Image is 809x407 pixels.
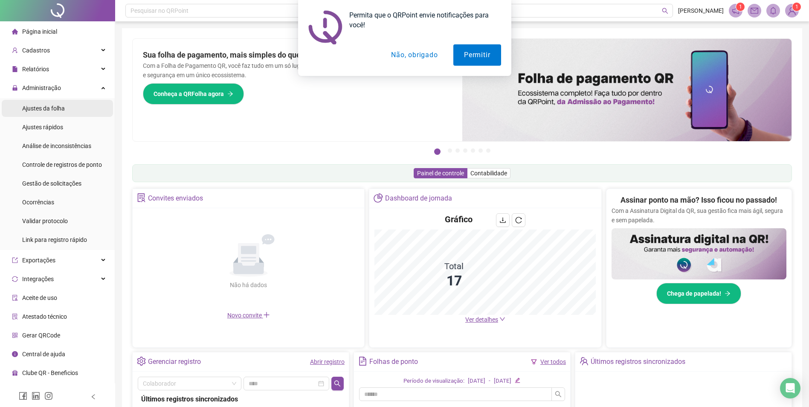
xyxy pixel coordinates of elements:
span: Link para registro rápido [22,236,87,243]
span: Integrações [22,276,54,282]
span: solution [12,314,18,320]
button: Permitir [453,44,501,66]
button: 2 [448,148,452,153]
span: filter [531,359,537,365]
div: Open Intercom Messenger [780,378,800,398]
div: Últimos registros sincronizados [591,355,685,369]
button: 1 [434,148,441,155]
span: Ver detalhes [465,316,498,323]
span: Central de ajuda [22,351,65,358]
div: Gerenciar registro [148,355,201,369]
span: Ocorrências [22,199,54,206]
span: linkedin [32,392,40,400]
span: Conheça a QRFolha agora [154,89,224,99]
span: down [499,316,505,322]
span: Aceite de uso [22,294,57,301]
button: Chega de papelada! [656,283,741,304]
button: Não, obrigado [380,44,448,66]
span: download [499,217,506,224]
span: Painel de controle [417,170,464,177]
span: Ajustes da folha [22,105,65,112]
button: Conheça a QRFolha agora [143,83,244,105]
img: notification icon [308,10,342,44]
button: 6 [478,148,483,153]
div: - [489,377,490,386]
span: left [90,394,96,400]
span: Gestão de solicitações [22,180,81,187]
span: Clube QR - Beneficios [22,369,78,376]
div: Período de visualização: [403,377,464,386]
span: plus [263,311,270,318]
div: Últimos registros sincronizados [141,394,340,404]
button: 3 [455,148,460,153]
button: 4 [463,148,467,153]
div: [DATE] [468,377,485,386]
span: info-circle [12,351,18,357]
span: Controle de registros de ponto [22,161,102,168]
span: gift [12,370,18,376]
span: qrcode [12,332,18,338]
span: pie-chart [374,193,383,202]
a: Ver detalhes down [465,316,505,323]
div: Convites enviados [148,191,203,206]
span: sync [12,276,18,282]
span: setting [137,357,146,366]
img: banner%2F02c71560-61a6-44d4-94b9-c8ab97240462.png [612,228,786,279]
span: Contabilidade [470,170,507,177]
span: file-text [358,357,367,366]
span: Exportações [22,257,55,264]
div: Permita que o QRPoint envie notificações para você! [342,10,501,30]
p: Com a Assinatura Digital da QR, sua gestão fica mais ágil, segura e sem papelada. [612,206,786,225]
span: Atestado técnico [22,313,67,320]
span: edit [515,378,520,383]
span: Ajustes rápidos [22,124,63,131]
span: reload [515,217,522,224]
span: instagram [44,392,53,400]
span: arrow-right [227,91,233,97]
button: 5 [471,148,475,153]
span: Gerar QRCode [22,332,60,339]
button: 7 [486,148,490,153]
span: team [580,357,589,366]
span: solution [137,193,146,202]
div: Não há dados [209,280,288,290]
span: audit [12,295,18,301]
span: Análise de inconsistências [22,142,91,149]
div: Folhas de ponto [369,355,418,369]
div: [DATE] [494,377,511,386]
span: lock [12,85,18,91]
span: Administração [22,84,61,91]
div: Dashboard de jornada [385,191,452,206]
a: Ver todos [540,358,566,365]
span: Validar protocolo [22,218,68,224]
span: Chega de papelada! [667,289,721,298]
h2: Assinar ponto na mão? Isso ficou no passado! [621,194,777,206]
span: arrow-right [725,291,731,297]
img: banner%2F8d14a306-6205-4263-8e5b-06e9a85ad873.png [462,39,792,141]
span: search [555,391,562,398]
span: facebook [19,392,27,400]
a: Abrir registro [310,358,345,365]
h4: Gráfico [445,213,473,225]
span: Novo convite [227,312,270,319]
span: search [334,380,341,387]
span: export [12,257,18,263]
